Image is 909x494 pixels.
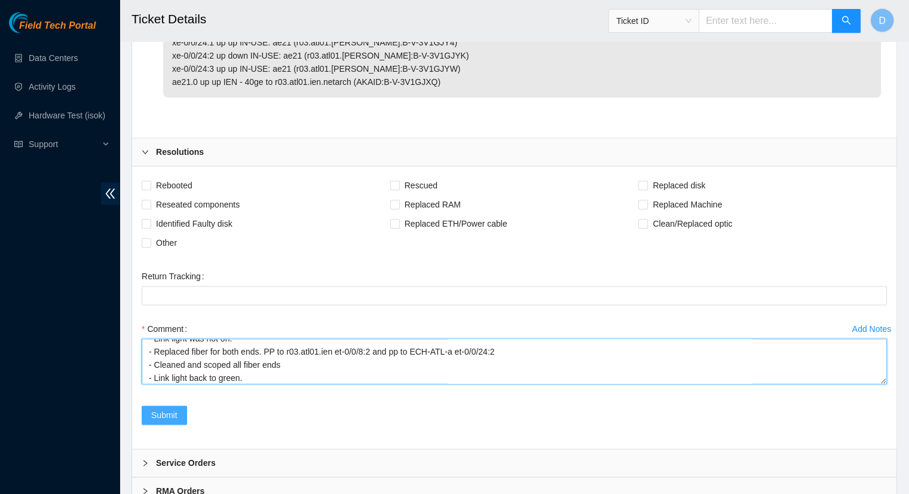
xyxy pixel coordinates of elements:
[852,325,891,333] div: Add Notes
[879,13,886,28] span: D
[151,408,177,422] span: Submit
[151,195,244,214] span: Reseated components
[616,12,691,30] span: Ticket ID
[142,148,149,155] span: right
[400,214,512,233] span: Replaced ETH/Power cable
[29,53,78,63] a: Data Centers
[870,8,894,32] button: D
[29,82,76,92] a: Activity Logs
[142,319,192,339] label: Comment
[29,132,99,156] span: Support
[14,140,23,148] span: read
[29,111,105,120] a: Hardware Test (isok)
[832,9,861,33] button: search
[151,176,197,195] span: Rebooted
[156,145,204,158] b: Resolutions
[132,449,896,477] div: Service Orders
[841,16,851,27] span: search
[132,138,896,166] div: Resolutions
[142,405,187,425] button: Submit
[156,456,216,469] b: Service Orders
[648,176,710,195] span: Replaced disk
[648,195,727,214] span: Replaced Machine
[852,319,892,339] button: Add Notes
[699,9,833,33] input: Enter text here...
[9,12,60,33] img: Akamai Technologies
[142,267,209,286] label: Return Tracking
[101,182,120,205] span: double-left
[151,233,182,252] span: Other
[19,20,96,32] span: Field Tech Portal
[142,459,149,466] span: right
[648,214,737,233] span: Clean/Replaced optic
[400,195,466,214] span: Replaced RAM
[400,176,442,195] span: Rescued
[9,22,96,37] a: Akamai TechnologiesField Tech Portal
[142,286,887,305] input: Return Tracking
[142,339,887,384] textarea: Comment
[151,214,237,233] span: Identified Faulty disk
